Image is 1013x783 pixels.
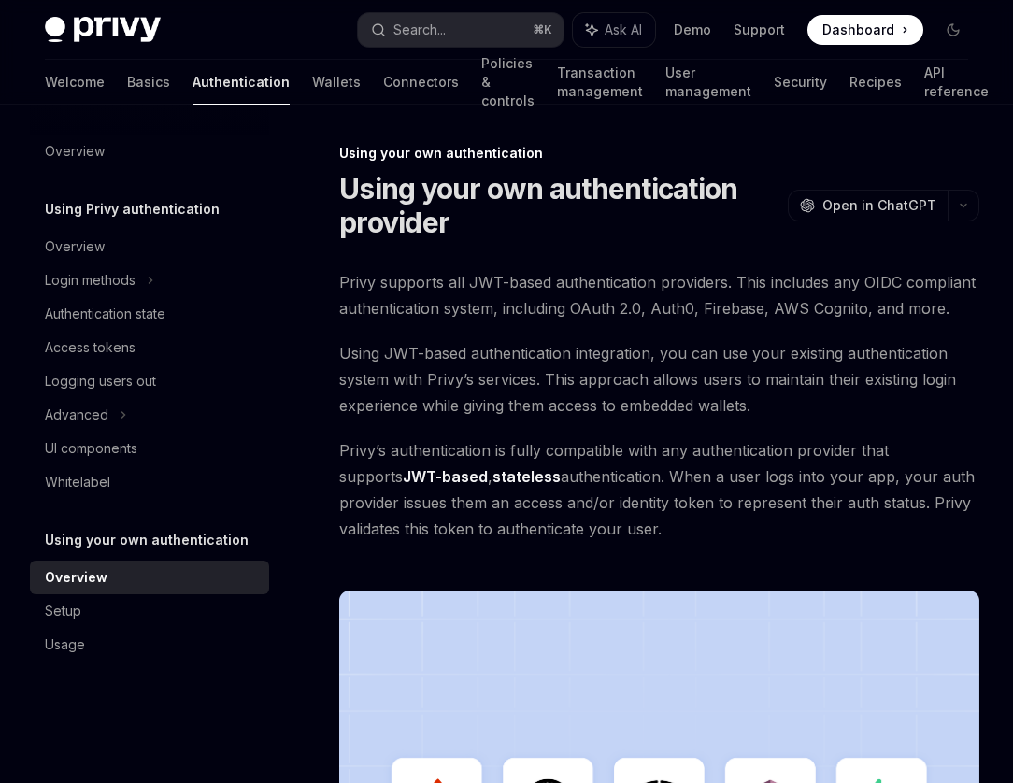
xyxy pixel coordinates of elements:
span: Using JWT-based authentication integration, you can use your existing authentication system with ... [339,340,979,419]
div: Usage [45,634,85,656]
a: Overview [30,135,269,168]
div: Overview [45,235,105,258]
a: API reference [924,60,989,105]
h5: Using your own authentication [45,529,249,551]
div: Logging users out [45,370,156,392]
div: Setup [45,600,81,622]
a: Whitelabel [30,465,269,499]
a: Transaction management [557,60,643,105]
h5: Using Privy authentication [45,198,220,221]
a: Authentication [193,60,290,105]
img: dark logo [45,17,161,43]
a: Overview [30,230,269,263]
div: Login methods [45,269,136,292]
a: Connectors [383,60,459,105]
span: Privy supports all JWT-based authentication providers. This includes any OIDC compliant authentic... [339,269,979,321]
span: ⌘ K [533,22,552,37]
div: Access tokens [45,336,136,359]
a: UI components [30,432,269,465]
button: Search...⌘K [358,13,564,47]
div: Advanced [45,404,108,426]
div: Authentication state [45,303,165,325]
a: Overview [30,561,269,594]
a: stateless [492,467,561,487]
span: Dashboard [822,21,894,39]
a: Access tokens [30,331,269,364]
button: Open in ChatGPT [788,190,948,221]
span: Open in ChatGPT [822,196,936,215]
a: Authentication state [30,297,269,331]
a: JWT-based [403,467,488,487]
a: Usage [30,628,269,662]
a: Wallets [312,60,361,105]
a: User management [665,60,751,105]
a: Basics [127,60,170,105]
a: Dashboard [807,15,923,45]
a: Policies & controls [481,60,535,105]
span: Privy’s authentication is fully compatible with any authentication provider that supports , authe... [339,437,979,542]
div: Overview [45,140,105,163]
h1: Using your own authentication provider [339,172,780,239]
div: Using your own authentication [339,144,979,163]
a: Logging users out [30,364,269,398]
div: Overview [45,566,107,589]
button: Toggle dark mode [938,15,968,45]
a: Demo [674,21,711,39]
div: UI components [45,437,137,460]
div: Search... [393,19,446,41]
button: Ask AI [573,13,655,47]
a: Support [734,21,785,39]
a: Security [774,60,827,105]
a: Welcome [45,60,105,105]
span: Ask AI [605,21,642,39]
div: Whitelabel [45,471,110,493]
a: Setup [30,594,269,628]
a: Recipes [849,60,902,105]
